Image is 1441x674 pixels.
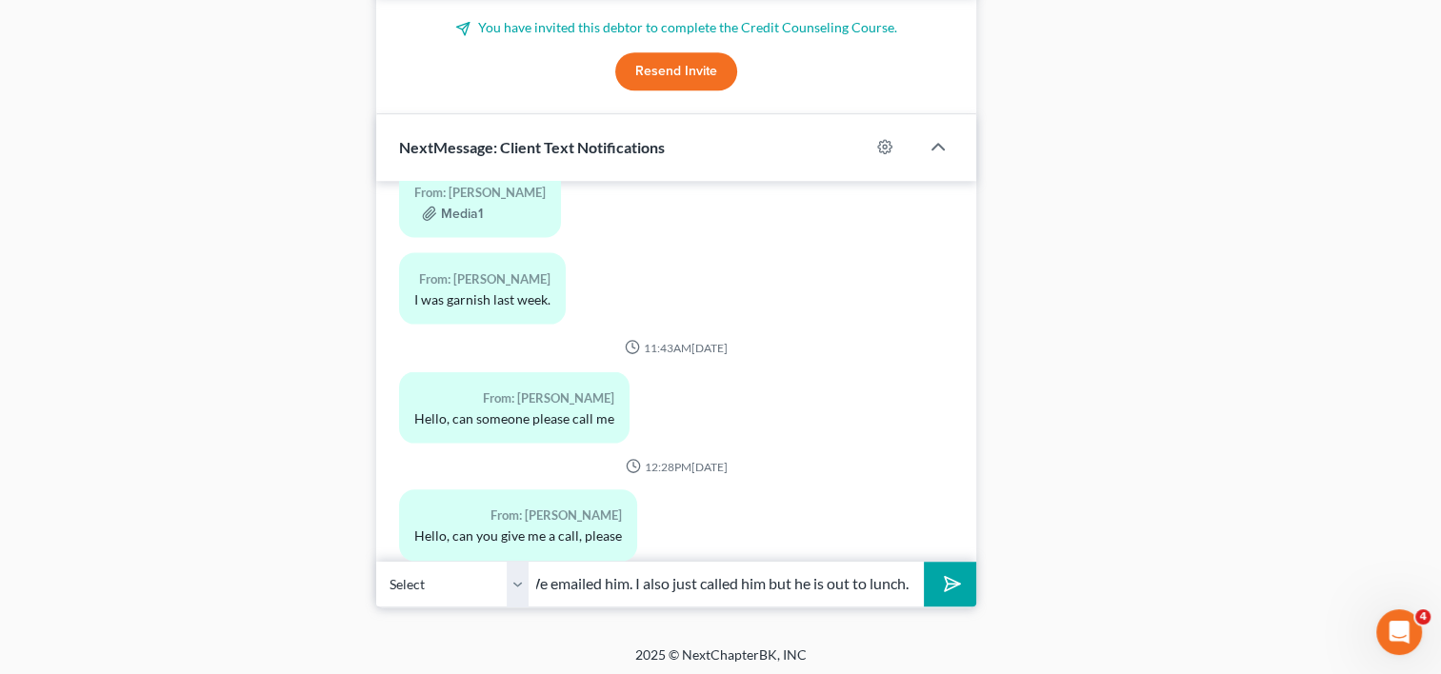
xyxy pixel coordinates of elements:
[414,181,546,203] div: From: [PERSON_NAME]
[414,408,614,427] div: Hello, can someone please call me
[414,268,550,289] div: From: [PERSON_NAME]
[399,138,665,156] span: NextMessage: Client Text Notifications
[529,561,924,607] input: Say something...
[1415,609,1431,624] span: 4
[399,339,953,355] div: 11:43AM[DATE]
[399,18,953,37] p: You have invited this debtor to complete the Credit Counseling Course.
[414,505,622,526] div: From: [PERSON_NAME]
[422,206,483,221] button: Media1
[414,289,550,308] div: I was garnish last week.
[414,387,614,408] div: From: [PERSON_NAME]
[414,526,622,545] div: Hello, can you give me a call, please
[1376,609,1422,655] iframe: Intercom live chat
[615,52,737,90] button: Resend Invite
[399,458,953,474] div: 12:28PM[DATE]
